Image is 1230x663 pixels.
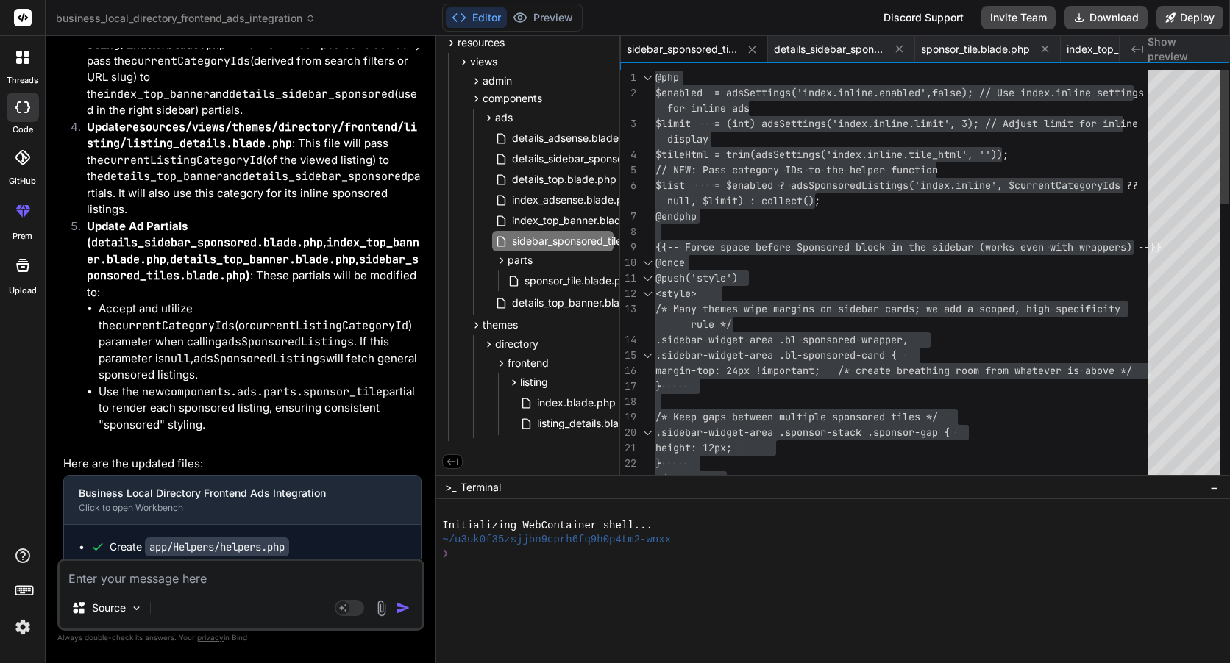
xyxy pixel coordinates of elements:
[655,163,938,176] span: // NEW: Pass category IDs to the helper function
[1067,42,1177,57] span: index_top_banner.blade.php
[87,235,419,267] code: index_top_banner.blade.php
[511,171,618,188] span: details_top.blade.php
[197,633,224,642] span: privacy
[620,379,636,394] div: 17
[620,440,636,456] div: 21
[620,286,636,301] div: 12
[446,7,507,28] button: Editor
[638,286,657,301] div: Click to collapse the range.
[1207,476,1221,499] button: −
[442,533,671,547] span: ~/u3uk0f35zsjjbn9cprh6fq9h0p4tm2-wnxx
[87,219,419,283] strong: Update Ad Partials ( , , , )
[1064,6,1148,29] button: Download
[620,456,636,471] div: 22
[221,334,354,349] code: adsSponsoredListings
[655,256,685,269] span: @once
[655,86,932,99] span: $enabled = adsSettings('index.inline.enabled',
[115,318,235,333] code: currentCategoryIds
[483,318,518,332] span: themes
[164,351,191,366] code: null
[638,255,657,270] div: Click to collapse the range.
[667,194,820,207] span: null, $limit) : collect();
[620,348,636,363] div: 15
[620,363,636,379] div: 16
[914,426,950,439] span: -gap {
[507,7,579,28] button: Preview
[508,356,549,370] span: frontend
[938,179,1138,192] span: ex.inline', $currentCategoryIds ??
[620,147,636,162] div: 4
[875,6,973,29] div: Discord Support
[63,456,422,473] p: Here are the updated files:
[242,169,408,184] code: details_sidebar_sponsored
[104,169,223,184] code: details_top_banner
[458,35,505,50] span: resources
[13,123,33,136] label: code
[104,153,263,168] code: currentListingCategoryId
[620,116,636,132] div: 3
[511,212,650,229] span: index_top_banner.blade.php
[620,70,636,85] div: 1
[620,240,636,255] div: 9
[655,271,738,284] span: @push('style')
[620,255,636,270] div: 10
[638,425,657,440] div: Click to collapse the range.
[511,129,642,147] span: details_adsense.blade.php
[655,240,950,254] span: {{-- Force space before Sponsored block in the sid
[620,471,636,487] div: 23
[655,71,679,84] span: @php
[655,364,903,377] span: margin-top: 24px !important; /* create b
[495,337,538,351] span: directory
[638,270,657,286] div: Click to collapse the range.
[655,410,914,423] span: /* Keep gaps between multiple sponsored tile
[655,472,703,485] span: </style>
[1148,35,1218,64] span: Show preview
[950,240,1162,254] span: ebar (works even with wrappers) --}}
[10,614,35,639] img: settings
[470,54,497,69] span: views
[774,42,884,57] span: details_sidebar_sponsored.blade.php
[75,20,422,119] li: : This file will be updated to correctly pass the (derived from search filters or URL slug) to th...
[620,332,636,348] div: 14
[91,235,323,250] code: details_sidebar_sponsored.blade.php
[445,480,456,495] span: >_
[620,162,636,178] div: 5
[79,486,382,501] div: Business Local Directory Frontend Ads Integration
[99,301,422,384] li: Accept and utilize the (or ) parameter when calling . If this parameter is , will fetch general s...
[938,117,1138,130] span: t', 3); // Adjust limit for inline
[57,631,424,645] p: Always double-check its answers. Your in Bind
[87,120,417,151] code: resources/views/themes/directory/frontend/listing/listing_details.blade.php
[110,540,289,554] div: Create
[655,456,661,470] span: }
[56,11,316,26] span: business_local_directory_frontend_ads_integration
[249,318,408,333] code: currentListingCategoryId
[655,348,897,362] span: .sidebar-widget-area .bl-sponsored-card {
[903,364,1132,377] span: reathing room from whatever is above */
[7,74,38,87] label: threads
[442,547,449,561] span: ❯
[373,600,390,617] img: attachment
[170,252,355,267] code: details_top_banner.blade.php
[655,287,697,300] span: <style>
[655,441,732,454] span: height: 12px;
[87,21,417,51] strong: Update
[483,74,512,88] span: admin
[655,426,914,439] span: .sidebar-widget-area .sponsor-stack .sponsor
[536,415,655,432] span: listing_details.blade.php
[620,409,636,425] div: 19
[130,602,143,614] img: Pick Models
[691,318,732,331] span: rule */
[620,301,636,317] div: 13
[75,119,422,218] li: : This file will pass the (of the viewed listing) to the and partials. It will also use this cate...
[511,232,680,250] span: sidebar_sponsored_tiles.blade.php
[620,209,636,224] div: 7
[99,384,422,434] li: Use the new partial to render each sponsored listing, ensuring consistent "sponsored" styling.
[229,87,394,101] code: details_sidebar_sponsored
[620,270,636,286] div: 11
[87,120,417,151] strong: Update
[64,476,397,524] button: Business Local Directory Frontend Ads IntegrationClick to open Workbench
[1156,6,1223,29] button: Deploy
[1210,480,1218,495] span: −
[914,302,1120,315] span: ; we add a scoped, high-specificity
[655,333,909,346] span: .sidebar-widget-area .bl-sponsored-wrapper,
